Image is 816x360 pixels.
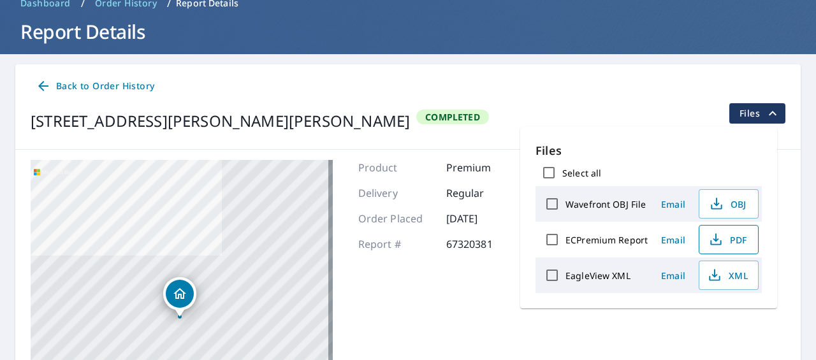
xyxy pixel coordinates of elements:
span: Email [658,234,688,246]
button: XML [699,261,759,290]
button: Email [653,194,694,214]
button: OBJ [699,189,759,219]
button: Email [653,230,694,250]
span: Email [658,198,688,210]
span: Completed [418,111,488,123]
p: Report # [358,236,435,252]
p: Delivery [358,185,435,201]
span: PDF [707,232,748,247]
span: XML [707,268,748,283]
label: Wavefront OBJ File [565,198,646,210]
button: Email [653,266,694,285]
p: Order Placed [358,211,435,226]
div: Dropped pin, building 1, Residential property, 270 Shellie Dr Rockwell, NC 28138 [163,277,196,317]
span: Files [739,106,780,121]
span: OBJ [707,196,748,212]
p: Regular [446,185,523,201]
button: PDF [699,225,759,254]
button: filesDropdownBtn-67320381 [729,103,785,124]
p: Files [535,142,762,159]
h1: Report Details [15,18,801,45]
span: Back to Order History [36,78,154,94]
a: Back to Order History [31,75,159,98]
p: 67320381 [446,236,523,252]
p: Product [358,160,435,175]
p: Premium [446,160,523,175]
label: ECPremium Report [565,234,648,246]
p: [DATE] [446,211,523,226]
span: Email [658,270,688,282]
label: Select all [562,167,601,179]
label: EagleView XML [565,270,630,282]
div: [STREET_ADDRESS][PERSON_NAME][PERSON_NAME] [31,110,410,133]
